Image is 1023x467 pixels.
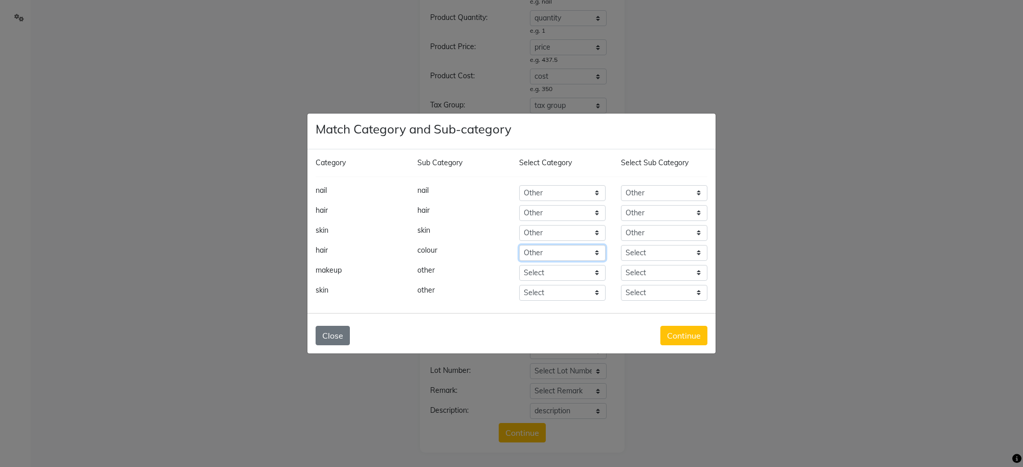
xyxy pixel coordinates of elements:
div: Select Category [511,158,613,168]
div: Sub Category [410,158,511,168]
div: skin [308,285,410,301]
button: Continue [660,326,707,345]
div: Category [308,158,410,168]
div: skin [308,225,410,241]
div: colour [410,245,511,261]
div: hair [308,205,410,221]
div: nail [410,185,511,201]
div: other [410,285,511,301]
div: Select Sub Category [613,158,715,168]
div: skin [410,225,511,241]
div: makeup [308,265,410,281]
div: hair [410,205,511,221]
div: other [410,265,511,281]
button: Close [316,326,350,345]
div: hair [308,245,410,261]
div: nail [308,185,410,201]
h4: Match Category and Sub-category [316,122,511,137]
